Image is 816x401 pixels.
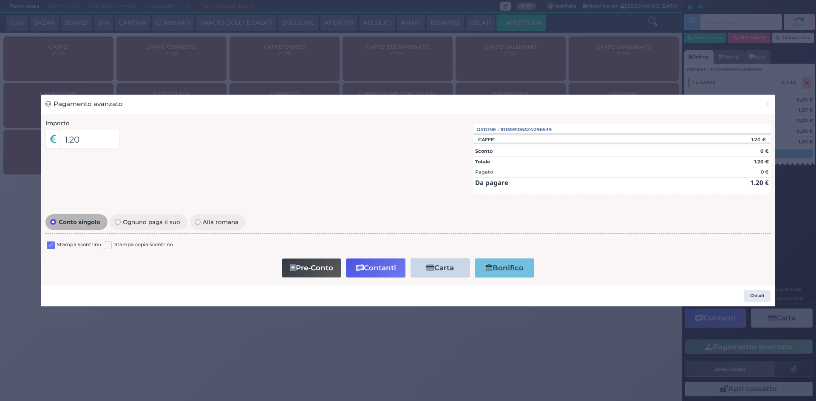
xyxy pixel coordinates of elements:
[760,95,775,114] button: Chiudi
[411,258,470,278] button: Carta
[475,168,493,176] div: Pagato
[765,99,771,109] span: ×
[475,178,508,187] strong: Da pagare
[761,168,769,176] div: 0 €
[346,258,405,278] button: Contanti
[500,126,552,133] span: 101359106324096539
[282,258,341,278] button: Pre-Conto
[121,219,183,225] span: Ognuno paga il suo
[473,137,499,143] div: CAFFE'
[744,290,771,302] button: Chiudi
[696,137,771,143] div: 1.20 €
[760,148,769,154] strong: 0 €
[475,148,493,154] strong: Sconto
[475,258,534,278] button: Bonifico
[56,219,102,225] span: Conto singolo
[114,241,173,249] label: Stampa copia scontrino
[750,178,769,187] strong: 1.20 €
[57,241,101,249] label: Stampa scontrino
[45,99,123,109] h3: Pagamento avanzato
[754,159,769,165] strong: 1.20 €
[475,159,490,165] strong: Totale
[45,119,70,127] label: Importo
[59,130,120,149] input: Es. 30.99
[201,219,241,225] span: Alla romana
[476,126,499,133] span: Ordine :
